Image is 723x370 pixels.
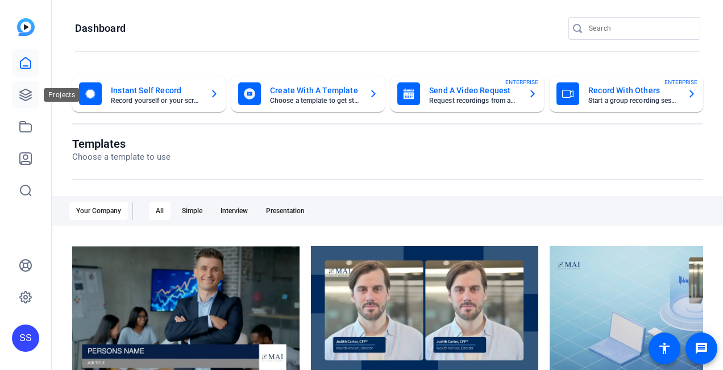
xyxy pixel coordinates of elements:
mat-card-subtitle: Record yourself or your screen [111,97,201,104]
mat-card-subtitle: Start a group recording session [588,97,678,104]
button: Instant Self RecordRecord yourself or your screen [72,76,226,112]
div: Simple [175,202,209,220]
div: SS [12,325,39,352]
span: ENTERPRISE [505,78,538,86]
button: Send A Video RequestRequest recordings from anyone, anywhereENTERPRISE [390,76,544,112]
button: Record With OthersStart a group recording sessionENTERPRISE [550,76,703,112]
h1: Templates [72,137,171,151]
div: Your Company [69,202,128,220]
input: Search [589,22,691,35]
div: Presentation [259,202,311,220]
div: All [149,202,171,220]
mat-card-title: Instant Self Record [111,84,201,97]
mat-card-title: Send A Video Request [429,84,519,97]
div: Projects [44,88,80,102]
p: Choose a template to use [72,151,171,164]
span: ENTERPRISE [664,78,697,86]
h1: Dashboard [75,22,126,35]
mat-card-title: Record With Others [588,84,678,97]
mat-card-title: Create With A Template [270,84,360,97]
button: Create With A TemplateChoose a template to get started [231,76,385,112]
mat-card-subtitle: Request recordings from anyone, anywhere [429,97,519,104]
img: blue-gradient.svg [17,18,35,36]
mat-icon: message [695,342,708,355]
mat-icon: accessibility [658,342,671,355]
mat-card-subtitle: Choose a template to get started [270,97,360,104]
div: Interview [214,202,255,220]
